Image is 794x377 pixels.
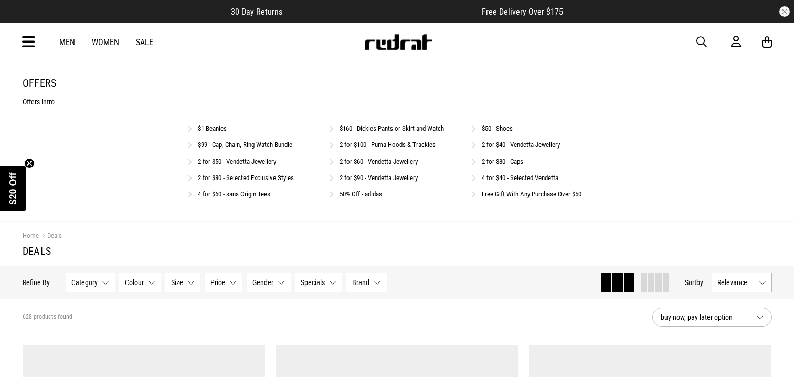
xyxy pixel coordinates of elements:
[231,7,282,17] span: 30 Day Returns
[125,278,144,287] span: Colour
[482,158,523,165] a: 2 for $80 - Caps
[346,273,387,292] button: Brand
[23,77,772,89] h1: Offers
[171,278,183,287] span: Size
[23,278,50,287] p: Refine By
[295,273,342,292] button: Specials
[23,313,72,321] span: 628 products found
[482,141,560,149] a: 2 for $40 - Vendetta Jewellery
[482,7,563,17] span: Free Delivery Over $175
[39,232,62,242] a: Deals
[661,311,748,323] span: buy now, pay later option
[23,232,39,239] a: Home
[71,278,98,287] span: Category
[301,278,325,287] span: Specials
[92,37,119,47] a: Women
[59,37,75,47] a: Men
[712,273,772,292] button: Relevance
[198,124,227,132] a: $1 Beanies
[24,158,35,169] button: Close teaser
[696,278,703,287] span: by
[8,172,18,204] span: $20 Off
[340,190,382,198] a: 50% Off - adidas
[136,37,153,47] a: Sale
[364,34,433,50] img: Redrat logo
[119,273,161,292] button: Colour
[340,124,444,132] a: $160 - Dickies Pants or Skirt and Watch
[198,141,292,149] a: $99 - Cap, Chain, Ring Watch Bundle
[247,273,291,292] button: Gender
[198,174,294,182] a: 2 for $80 - Selected Exclusive Styles
[210,278,225,287] span: Price
[352,278,369,287] span: Brand
[303,6,461,17] iframe: Customer reviews powered by Trustpilot
[205,273,242,292] button: Price
[482,190,581,198] a: Free Gift With Any Purchase Over $50
[198,158,276,165] a: 2 for $50 - Vendetta Jewellery
[717,278,755,287] span: Relevance
[340,174,418,182] a: 2 for $90 - Vendetta Jewellery
[685,276,703,289] button: Sortby
[340,141,436,149] a: 2 for $100 - Puma Hoods & Trackies
[252,278,273,287] span: Gender
[23,98,772,106] p: Offers intro
[198,190,270,198] a: 4 for $60 - sans Origin Tees
[340,158,418,165] a: 2 for $60 - Vendetta Jewellery
[66,273,115,292] button: Category
[482,174,558,182] a: 4 for $40 - Selected Vendetta
[165,273,200,292] button: Size
[23,245,772,257] h1: Deals
[652,308,772,327] button: buy now, pay later option
[482,124,513,132] a: $50 - Shoes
